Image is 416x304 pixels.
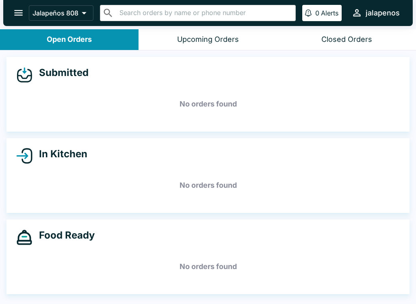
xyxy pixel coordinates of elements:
div: Upcoming Orders [177,35,239,44]
h5: No orders found [16,252,400,281]
h5: No orders found [16,171,400,200]
h4: Food Ready [32,229,95,241]
input: Search orders by name or phone number [117,7,292,19]
div: jalapenos [366,8,400,18]
h4: Submitted [32,67,89,79]
p: Alerts [321,9,338,17]
p: Jalapeños 808 [32,9,78,17]
div: Open Orders [47,35,92,44]
h5: No orders found [16,89,400,119]
h4: In Kitchen [32,148,87,160]
div: Closed Orders [321,35,372,44]
button: jalapenos [348,4,403,22]
button: Jalapeños 808 [29,5,93,21]
p: 0 [315,9,319,17]
button: open drawer [8,2,29,23]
